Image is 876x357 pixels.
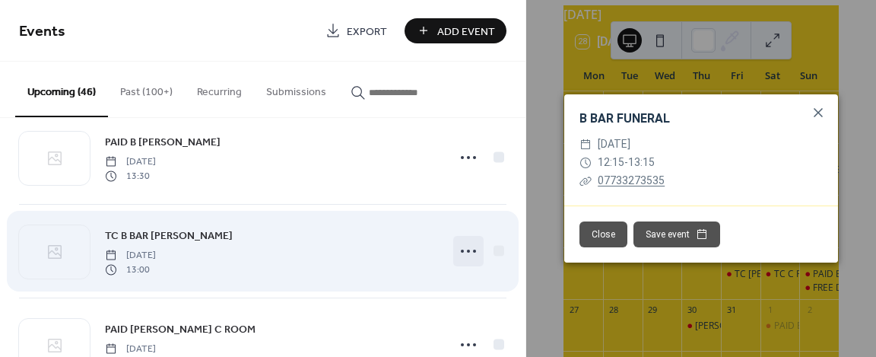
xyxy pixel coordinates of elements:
span: Events [19,17,65,46]
div: ​ [579,172,592,190]
span: [DATE] [598,135,630,154]
a: TC B BAR [PERSON_NAME] [105,227,233,244]
button: Submissions [254,62,338,116]
a: Export [314,18,398,43]
span: 13:00 [105,263,156,276]
a: B BAR FUNERAL [579,111,670,126]
span: [DATE] [105,155,156,169]
button: Upcoming (46) [15,62,108,117]
button: Recurring [185,62,254,116]
span: Add Event [437,24,495,40]
span: 13:30 [105,169,156,183]
span: 13:15 [628,156,655,168]
span: - [624,156,628,168]
button: Add Event [405,18,506,43]
span: Export [347,24,387,40]
span: PAID B [PERSON_NAME] [105,135,221,151]
div: ​ [579,135,592,154]
button: Past (100+) [108,62,185,116]
button: Save event [633,222,720,247]
span: 12:15 [598,156,624,168]
a: 07733273535 [598,174,665,186]
button: Close [579,222,627,247]
span: [DATE] [105,343,156,356]
a: PAID [PERSON_NAME] C ROOM [105,320,255,338]
a: PAID B [PERSON_NAME] [105,133,221,151]
span: PAID [PERSON_NAME] C ROOM [105,322,255,338]
span: [DATE] [105,249,156,263]
div: ​ [579,154,592,172]
span: TC B BAR [PERSON_NAME] [105,228,233,244]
